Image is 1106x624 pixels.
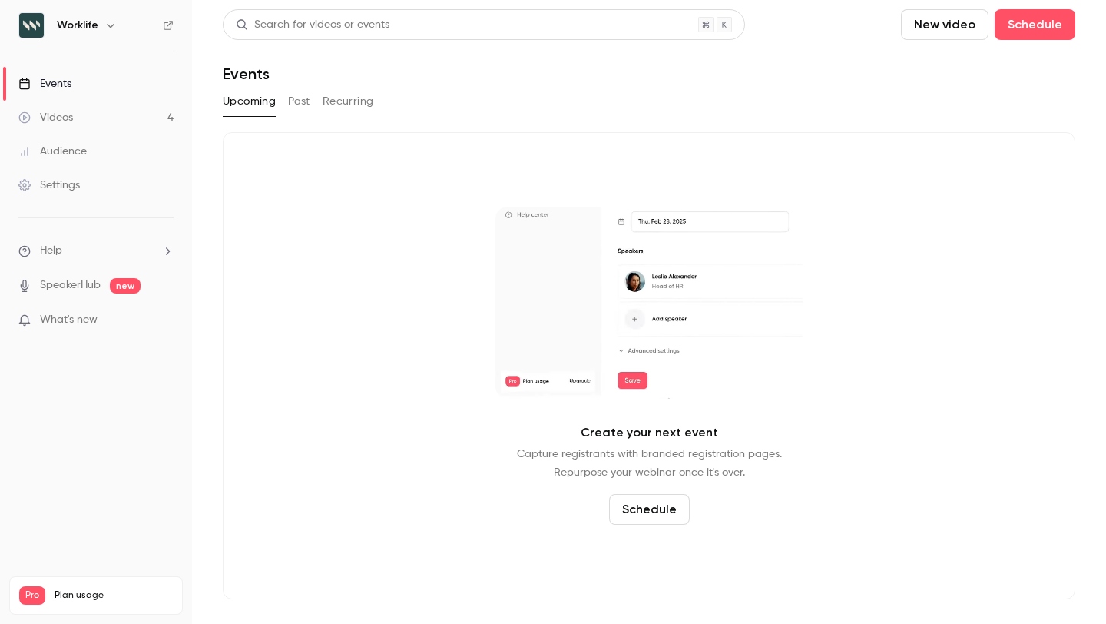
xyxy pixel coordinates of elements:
div: Videos [18,110,73,125]
a: SpeakerHub [40,277,101,294]
button: Past [288,89,310,114]
span: Pro [19,586,45,605]
button: Schedule [609,494,690,525]
div: Events [18,76,71,91]
div: Settings [18,178,80,193]
div: Audience [18,144,87,159]
span: Plan usage [55,589,173,602]
h1: Events [223,65,270,83]
h6: Worklife [57,18,98,33]
li: help-dropdown-opener [18,243,174,259]
button: Schedule [995,9,1075,40]
button: New video [901,9,988,40]
span: What's new [40,312,98,328]
p: Create your next event [581,423,718,442]
span: Help [40,243,62,259]
iframe: Noticeable Trigger [155,314,174,327]
button: Recurring [323,89,374,114]
img: Worklife [19,13,44,38]
button: Upcoming [223,89,276,114]
span: new [110,278,141,294]
p: Capture registrants with branded registration pages. Repurpose your webinar once it's over. [517,445,782,482]
div: Search for videos or events [236,17,389,33]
